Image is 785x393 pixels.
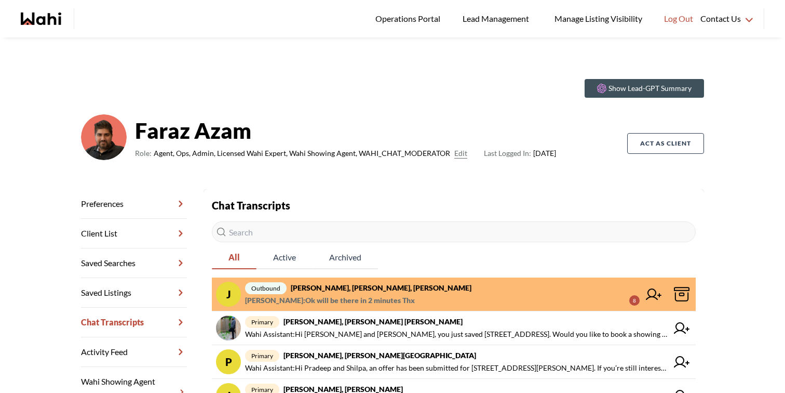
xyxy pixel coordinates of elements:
[81,337,187,367] a: Activity Feed
[291,283,471,292] strong: [PERSON_NAME], [PERSON_NAME], [PERSON_NAME]
[81,278,187,308] a: Saved Listings
[283,317,463,326] strong: [PERSON_NAME], [PERSON_NAME] [PERSON_NAME]
[664,12,693,25] span: Log Out
[212,246,256,269] button: All
[375,12,444,25] span: Operations Portal
[81,219,187,248] a: Client List
[256,246,313,269] button: Active
[212,221,696,242] input: Search
[135,147,152,160] span: Role:
[81,308,187,337] a: Chat Transcripts
[313,246,378,269] button: Archived
[454,147,467,160] button: Edit
[216,316,241,340] img: chat avatar
[135,115,556,146] strong: Faraz Azam
[216,282,241,307] div: J
[245,294,415,307] span: [PERSON_NAME] : Ok will be there in 2 minutes Thx
[212,246,256,268] span: All
[313,246,378,268] span: Archived
[484,147,556,160] span: [DATE]
[245,328,668,340] span: Wahi Assistant : Hi [PERSON_NAME] and [PERSON_NAME], you just saved [STREET_ADDRESS]. Would you l...
[81,248,187,278] a: Saved Searches
[585,79,704,98] button: Show Lead-GPT Summary
[212,311,696,345] a: primary[PERSON_NAME], [PERSON_NAME] [PERSON_NAME]Wahi Assistant:Hi [PERSON_NAME] and [PERSON_NAME...
[627,133,704,154] button: Act as Client
[484,149,531,158] span: Last Logged In:
[256,246,313,268] span: Active
[21,12,61,25] a: Wahi homepage
[551,12,645,25] span: Manage Listing Visibility
[629,295,640,306] div: 8
[216,349,241,374] div: P
[608,83,692,94] p: Show Lead-GPT Summary
[212,345,696,379] a: Pprimary[PERSON_NAME], [PERSON_NAME][GEOGRAPHIC_DATA]Wahi Assistant:Hi Pradeep and Shilpa, an off...
[463,12,533,25] span: Lead Management
[283,351,476,360] strong: [PERSON_NAME], [PERSON_NAME][GEOGRAPHIC_DATA]
[212,278,696,311] a: Joutbound[PERSON_NAME], [PERSON_NAME], [PERSON_NAME][PERSON_NAME]:Ok will be there in 2 minutes Thx8
[212,199,290,212] strong: Chat Transcripts
[245,350,279,362] span: primary
[81,114,127,160] img: d03c15c2156146a3.png
[245,282,287,294] span: outbound
[154,147,450,160] span: Agent, Ops, Admin, Licensed Wahi Expert, Wahi Showing Agent, WAHI_CHAT_MODERATOR
[81,189,187,219] a: Preferences
[245,362,668,374] span: Wahi Assistant : Hi Pradeep and Shilpa, an offer has been submitted for [STREET_ADDRESS][PERSON_N...
[245,316,279,328] span: primary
